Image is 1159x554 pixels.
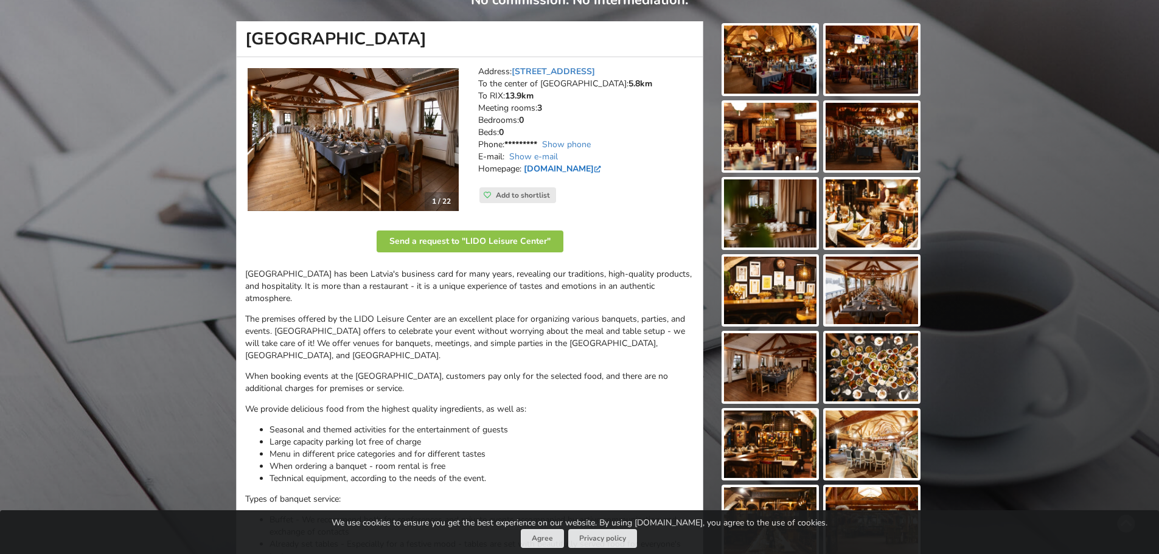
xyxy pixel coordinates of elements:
[521,529,564,548] button: Agree
[505,90,534,102] strong: 13.9km
[826,333,918,401] img: LIDO Leisure Center | Riga | Event place - gallery picture
[724,410,816,479] img: LIDO Leisure Center | Riga | Event place - gallery picture
[248,68,459,211] img: Restaurant, Bar | Riga | LIDO Leisure Center
[826,179,918,248] img: LIDO Leisure Center | Riga | Event place - gallery picture
[245,403,694,415] p: We provide delicious food from the highest quality ingredients, as well as:
[270,436,694,448] li: Large capacity parking lot free of charge
[826,103,918,171] img: LIDO Leisure Center | Riga | Event place - gallery picture
[245,268,694,305] p: [GEOGRAPHIC_DATA] has been Latvia's business card for many years, revealing our traditions, high-...
[270,473,694,485] li: Technical equipment, according to the needs of the event.
[478,66,694,187] address: Address: To the center of [GEOGRAPHIC_DATA]: To RIX: Meeting rooms: Bedrooms: Beds: Phone: E-mail...
[248,68,459,211] a: Restaurant, Bar | Riga | LIDO Leisure Center 1 / 22
[519,114,524,126] strong: 0
[499,126,504,138] strong: 0
[270,460,694,473] li: When ordering a banquet - room rental is free
[236,21,703,57] h1: [GEOGRAPHIC_DATA]
[496,190,550,200] span: Add to shortlist
[826,410,918,479] img: LIDO Leisure Center | Riga | Event place - gallery picture
[826,257,918,325] img: LIDO Leisure Center | Riga | Event place - gallery picture
[542,139,591,150] a: Show phone
[509,151,558,162] a: Show e-mail
[724,103,816,171] img: LIDO Leisure Center | Riga | Event place - gallery picture
[270,424,694,436] li: Seasonal and themed activities for the entertainment of guests
[724,26,816,94] img: LIDO Leisure Center | Riga | Event place - gallery picture
[628,78,652,89] strong: 5.8km
[245,493,694,505] p: Types of banquet service:
[245,313,694,362] p: The premises offered by the LIDO Leisure Center are an excellent place for organizing various ban...
[724,257,816,325] img: LIDO Leisure Center | Riga | Event place - gallery picture
[724,333,816,401] img: LIDO Leisure Center | Riga | Event place - gallery picture
[568,529,637,548] a: Privacy policy
[524,163,604,175] a: [DOMAIN_NAME]
[537,102,542,114] strong: 3
[377,230,563,252] button: Send a request to "LIDO Leisure Center"
[724,179,816,248] img: LIDO Leisure Center | Riga | Event place - gallery picture
[425,192,458,210] div: 1 / 22
[245,370,694,395] p: When booking events at the [GEOGRAPHIC_DATA], customers pay only for the selected food, and there...
[512,66,595,77] a: [STREET_ADDRESS]
[826,26,918,94] img: LIDO Leisure Center | Riga | Event place - gallery picture
[270,448,694,460] li: Menu in different price categories and for different tastes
